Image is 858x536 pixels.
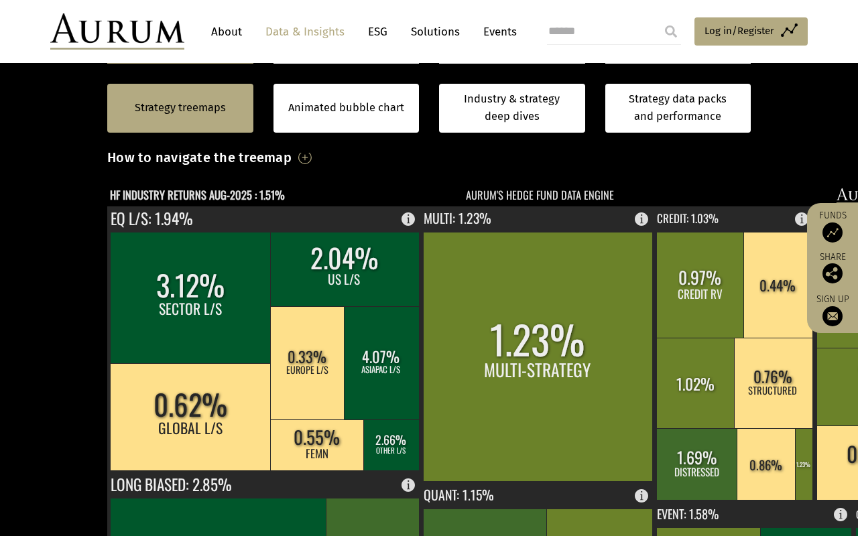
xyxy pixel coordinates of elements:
a: Sign up [814,293,851,326]
a: Funds [814,210,851,243]
a: About [204,19,249,44]
a: Data & Insights [259,19,351,44]
a: Strategy data packs and performance [605,84,751,133]
img: Sign up to our newsletter [822,306,843,326]
img: Aurum [50,13,184,50]
a: Industry & strategy deep dives [439,84,585,133]
a: Strategy treemaps [135,99,226,117]
a: Events [477,19,517,44]
input: Submit [658,18,684,45]
a: Solutions [404,19,467,44]
h3: How to navigate the treemap [107,146,292,169]
a: Log in/Register [694,17,808,46]
a: ESG [361,19,394,44]
div: Share [814,253,851,283]
span: Log in/Register [704,23,774,39]
img: Share this post [822,263,843,283]
a: Animated bubble chart [288,99,404,117]
img: Access Funds [822,222,843,243]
